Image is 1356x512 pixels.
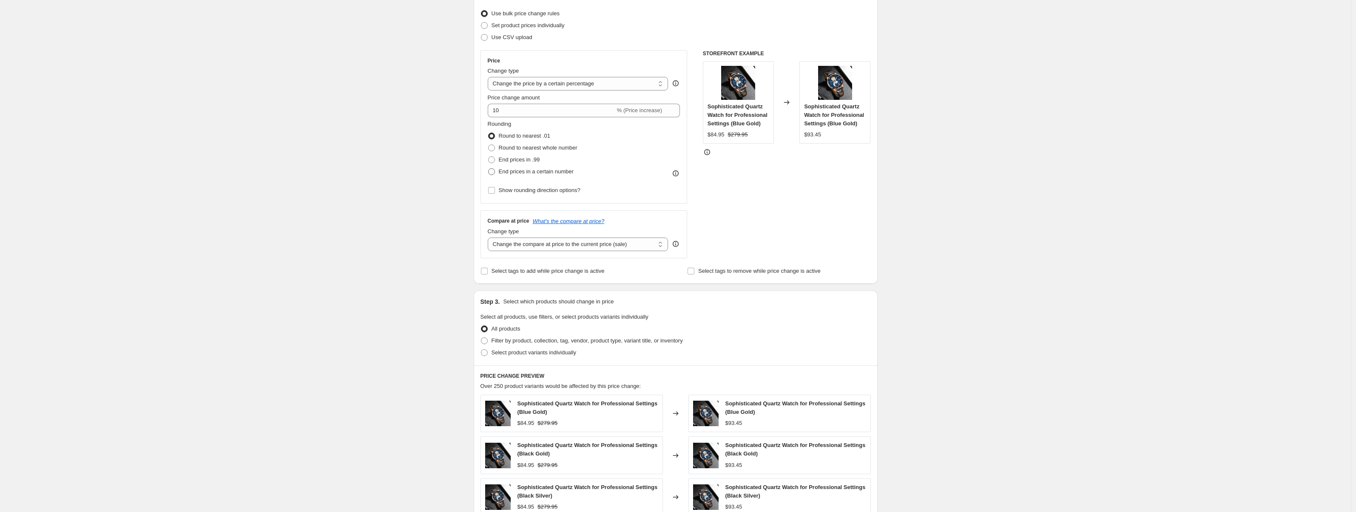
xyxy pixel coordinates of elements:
[725,503,742,511] div: $93.45
[517,400,658,415] span: Sophisticated Quartz Watch for Professional Settings (Blue Gold)
[703,50,871,57] h6: STOREFRONT EXAMPLE
[480,373,871,379] h6: PRICE CHANGE PREVIEW
[492,22,565,28] span: Set product prices individually
[492,10,560,17] span: Use bulk price change rules
[517,484,658,499] span: Sophisticated Quartz Watch for Professional Settings (Black Silver)
[488,121,512,127] span: Rounding
[725,400,866,415] span: Sophisticated Quartz Watch for Professional Settings (Blue Gold)
[693,401,719,426] img: Sf3a49e08ee01441684b222fd036a64bc9_80x.jpg
[488,57,500,64] h3: Price
[480,383,641,389] span: Over 250 product variants would be affected by this price change:
[708,103,768,127] span: Sophisticated Quartz Watch for Professional Settings (Blue Gold)
[818,66,852,100] img: Sf3a49e08ee01441684b222fd036a64bc9_80x.jpg
[708,130,725,139] div: $84.95
[485,401,511,426] img: Sf3a49e08ee01441684b222fd036a64bc9_80x.jpg
[492,268,605,274] span: Select tags to add while price change is active
[499,168,574,175] span: End prices in a certain number
[725,484,866,499] span: Sophisticated Quartz Watch for Professional Settings (Black Silver)
[503,297,614,306] p: Select which products should change in price
[725,419,742,427] div: $93.45
[721,66,755,100] img: Sf3a49e08ee01441684b222fd036a64bc9_80x.jpg
[517,419,534,427] div: $84.95
[617,107,662,113] span: % (Price increase)
[499,156,540,163] span: End prices in .99
[537,503,557,511] strike: $279.95
[725,461,742,470] div: $93.45
[480,314,648,320] span: Select all products, use filters, or select products variants individually
[488,94,540,101] span: Price change amount
[671,240,680,248] div: help
[725,442,866,457] span: Sophisticated Quartz Watch for Professional Settings (Black Gold)
[492,325,520,332] span: All products
[488,104,615,117] input: -15
[492,337,683,344] span: Filter by product, collection, tag, vendor, product type, variant title, or inventory
[488,228,519,235] span: Change type
[804,130,821,139] div: $93.45
[517,461,534,470] div: $84.95
[488,218,529,224] h3: Compare at price
[533,218,605,224] button: What's the compare at price?
[698,268,821,274] span: Select tags to remove while price change is active
[499,133,550,139] span: Round to nearest .01
[485,484,511,510] img: Sf3a49e08ee01441684b222fd036a64bc9_80x.jpg
[537,461,557,470] strike: $279.95
[488,68,519,74] span: Change type
[804,103,864,127] span: Sophisticated Quartz Watch for Professional Settings (Blue Gold)
[492,34,532,40] span: Use CSV upload
[517,503,534,511] div: $84.95
[499,187,580,193] span: Show rounding direction options?
[671,79,680,88] div: help
[693,484,719,510] img: Sf3a49e08ee01441684b222fd036a64bc9_80x.jpg
[480,297,500,306] h2: Step 3.
[693,443,719,468] img: Sf3a49e08ee01441684b222fd036a64bc9_80x.jpg
[537,419,557,427] strike: $279.95
[492,349,576,356] span: Select product variants individually
[499,144,577,151] span: Round to nearest whole number
[517,442,658,457] span: Sophisticated Quartz Watch for Professional Settings (Black Gold)
[485,443,511,468] img: Sf3a49e08ee01441684b222fd036a64bc9_80x.jpg
[728,130,748,139] strike: $279.95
